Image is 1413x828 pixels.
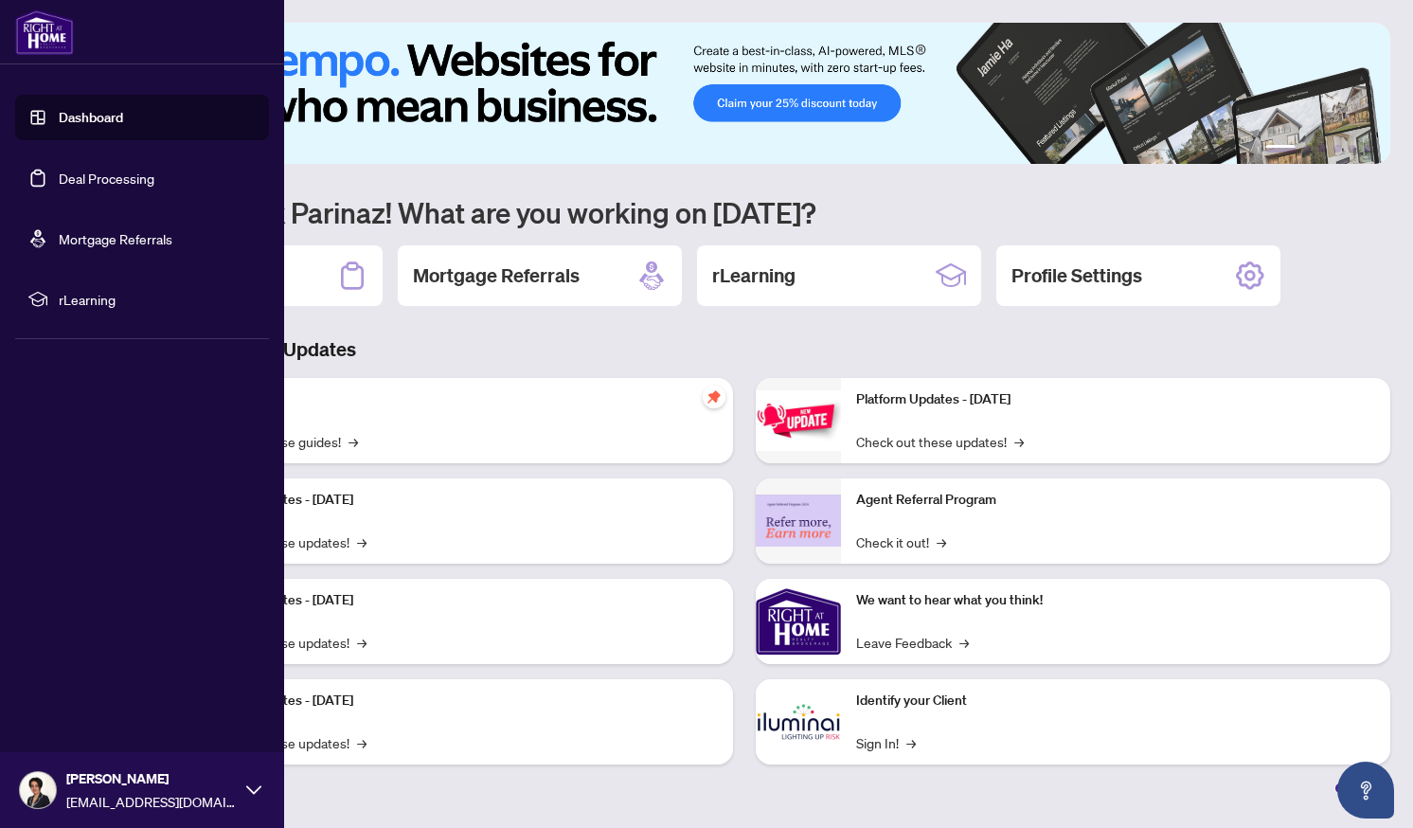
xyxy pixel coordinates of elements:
[856,691,1375,711] p: Identify your Client
[1333,145,1341,153] button: 4
[1337,762,1394,819] button: Open asap
[856,531,946,552] a: Check it out!→
[199,590,718,611] p: Platform Updates - [DATE]
[959,632,969,653] span: →
[756,390,841,450] img: Platform Updates - June 23, 2025
[1265,145,1296,153] button: 1
[937,531,946,552] span: →
[856,632,969,653] a: Leave Feedback→
[98,23,1390,164] img: Slide 0
[906,732,916,753] span: →
[1349,145,1356,153] button: 5
[413,262,580,289] h2: Mortgage Referrals
[856,389,1375,410] p: Platform Updates - [DATE]
[59,230,172,247] a: Mortgage Referrals
[357,732,367,753] span: →
[66,791,237,812] span: [EMAIL_ADDRESS][DOMAIN_NAME]
[59,109,123,126] a: Dashboard
[856,431,1024,452] a: Check out these updates!→
[357,531,367,552] span: →
[856,590,1375,611] p: We want to hear what you think!
[1011,262,1142,289] h2: Profile Settings
[1364,145,1371,153] button: 6
[756,579,841,664] img: We want to hear what you think!
[15,9,74,55] img: logo
[59,289,256,310] span: rLearning
[20,772,56,808] img: Profile Icon
[1303,145,1311,153] button: 2
[756,679,841,765] img: Identify your Client
[756,495,841,547] img: Agent Referral Program
[1014,431,1024,452] span: →
[199,389,718,410] p: Self-Help
[856,732,916,753] a: Sign In!→
[357,632,367,653] span: →
[59,170,154,187] a: Deal Processing
[856,490,1375,511] p: Agent Referral Program
[703,386,725,408] span: pushpin
[98,194,1390,230] h1: Welcome back Parinaz! What are you working on [DATE]?
[199,490,718,511] p: Platform Updates - [DATE]
[349,431,358,452] span: →
[66,768,237,789] span: [PERSON_NAME]
[712,262,796,289] h2: rLearning
[98,336,1390,363] h3: Brokerage & Industry Updates
[1318,145,1326,153] button: 3
[199,691,718,711] p: Platform Updates - [DATE]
